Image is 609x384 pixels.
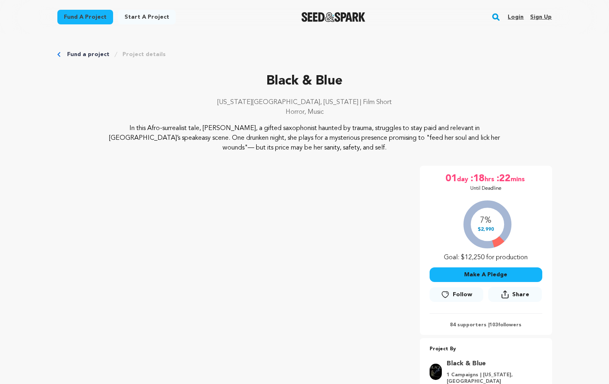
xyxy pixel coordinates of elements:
[453,291,472,299] span: Follow
[122,50,166,59] a: Project details
[430,287,483,302] a: Follow
[457,172,470,185] span: day
[57,72,552,91] p: Black & Blue
[488,287,542,302] button: Share
[430,345,542,354] p: Project By
[511,172,526,185] span: mins
[107,124,502,153] p: In this Afro-surrealist tale, [PERSON_NAME], a gifted saxophonist haunted by trauma, struggles to...
[430,267,542,282] button: Make A Pledge
[470,172,485,185] span: :18
[67,50,109,59] a: Fund a project
[430,322,542,328] p: 84 supporters | followers
[496,172,511,185] span: :22
[57,98,552,107] p: [US_STATE][GEOGRAPHIC_DATA], [US_STATE] | Film Short
[512,291,529,299] span: Share
[445,172,457,185] span: 01
[57,107,552,117] p: Horror, Music
[301,12,365,22] img: Seed&Spark Logo Dark Mode
[57,10,113,24] a: Fund a project
[447,359,537,369] a: Goto Black & Blue profile
[489,323,498,328] span: 103
[301,12,365,22] a: Seed&Spark Homepage
[488,287,542,305] span: Share
[508,11,524,24] a: Login
[430,364,442,380] img: 837c1a4ee4c258f0.jpg
[118,10,176,24] a: Start a project
[57,50,552,59] div: Breadcrumb
[530,11,552,24] a: Sign up
[470,185,502,192] p: Until Deadline
[485,172,496,185] span: hrs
